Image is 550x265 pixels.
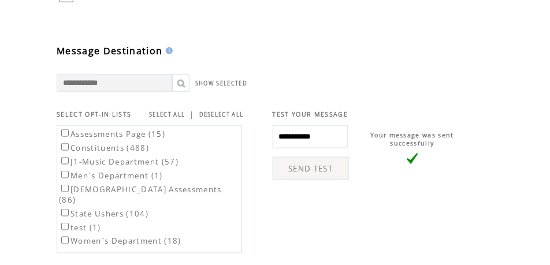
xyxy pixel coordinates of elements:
a: DESELECT ALL [199,111,244,118]
input: J1-Music Department (57) [61,157,69,165]
label: Assessments Page (15) [59,129,165,139]
span: | [189,109,194,120]
input: State Ushers (104) [61,209,69,217]
span: TEST YOUR MESSAGE [273,110,348,118]
input: Men`s Department (1) [61,171,69,178]
a: SELECT ALL [149,111,185,118]
label: State Ushers (104) [59,208,148,219]
img: help.gif [162,47,173,54]
input: test (1) [61,223,69,230]
input: Constituents (488) [61,143,69,151]
a: SHOW SELECTED [195,80,247,87]
a: SEND TEST [273,157,349,180]
label: J1-Music Department (57) [59,156,179,167]
label: Women`s Department (18) [59,236,181,247]
span: Your message was sent successfully [370,131,454,147]
input: Assessments Page (15) [61,129,69,137]
span: Message Destination [57,44,162,57]
label: [DEMOGRAPHIC_DATA] Assessments (86) [59,184,222,205]
label: Men`s Department (1) [59,170,163,181]
img: vLarge.png [407,153,418,165]
span: SELECT OPT-IN LISTS [57,110,131,118]
label: test (1) [59,222,101,233]
input: Women`s Department (18) [61,237,69,244]
label: Constituents (488) [59,143,149,153]
input: [DEMOGRAPHIC_DATA] Assessments (86) [61,185,69,192]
